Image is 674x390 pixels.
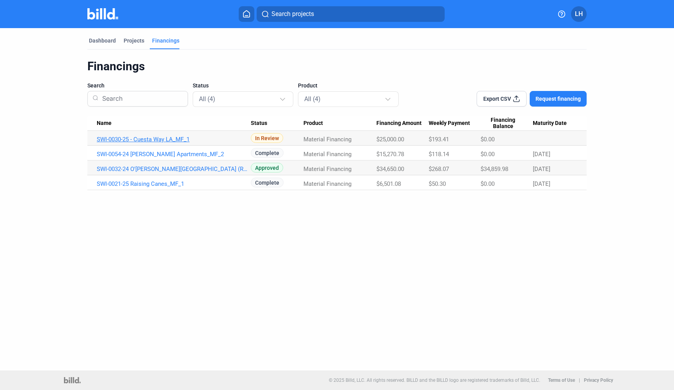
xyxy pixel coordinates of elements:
span: Status [193,82,209,89]
div: Maturity Date [533,120,577,127]
span: Search projects [271,9,314,19]
span: Name [97,120,112,127]
span: LH [575,9,583,19]
span: Request financing [536,95,581,103]
div: Name [97,120,251,127]
span: Material Financing [303,166,351,173]
span: Approved [251,163,283,173]
span: Search [87,82,105,89]
div: Weekly Payment [429,120,481,127]
span: [DATE] [533,180,550,187]
span: Weekly Payment [429,120,470,127]
a: SWI-0032-24 O'[PERSON_NAME][GEOGRAPHIC_DATA] (Rolls Royce)_MF_1 [97,166,251,173]
button: Request financing [530,91,587,107]
span: Maturity Date [533,120,567,127]
span: $0.00 [481,180,495,187]
a: SWI-0021-25 Raising Canes_MF_1 [97,180,251,187]
img: logo [64,377,81,383]
span: Status [251,120,267,127]
span: Export CSV [483,95,511,103]
span: Material Financing [303,151,351,158]
span: Complete [251,148,284,158]
span: $268.07 [429,166,449,173]
span: Material Financing [303,136,351,143]
p: | [579,378,580,383]
span: $50.30 [429,180,446,187]
span: [DATE] [533,166,550,173]
span: $34,859.98 [481,166,508,173]
button: Search projects [257,6,445,22]
img: Billd Company Logo [87,8,118,20]
div: Financings [87,59,587,74]
button: Export CSV [477,91,527,107]
span: $34,650.00 [376,166,404,173]
span: Complete [251,178,284,187]
span: [DATE] [533,151,550,158]
mat-select-trigger: All (4) [304,95,321,103]
span: $0.00 [481,136,495,143]
div: Dashboard [89,37,116,45]
span: $118.14 [429,151,449,158]
div: Financings [152,37,179,45]
span: $193.41 [429,136,449,143]
div: Product [303,120,376,127]
span: $0.00 [481,151,495,158]
button: LH [571,6,587,22]
span: Material Financing [303,180,351,187]
p: © 2025 Billd, LLC. All rights reserved. BILLD and the BILLD logo are registered trademarks of Bil... [329,378,540,383]
span: Financing Amount [376,120,422,127]
div: Financing Amount [376,120,429,127]
span: In Review [251,133,283,143]
span: Product [298,82,317,89]
b: Terms of Use [548,378,575,383]
input: Search [99,89,183,109]
a: SWI-0030-25 - Cuesta Way LA_MF_1 [97,136,251,143]
div: Status [251,120,303,127]
span: $6,501.08 [376,180,401,187]
div: Projects [124,37,144,45]
span: $25,000.00 [376,136,404,143]
div: Financing Balance [481,117,533,130]
span: $15,270.78 [376,151,404,158]
a: SWI-0054-24 [PERSON_NAME] Apartments_MF_2 [97,151,251,158]
b: Privacy Policy [584,378,613,383]
span: Product [303,120,323,127]
span: Financing Balance [481,117,526,130]
mat-select-trigger: All (4) [199,95,215,103]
